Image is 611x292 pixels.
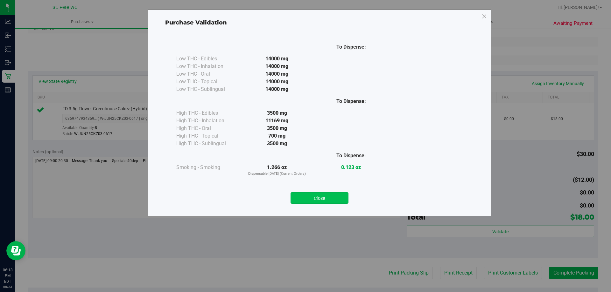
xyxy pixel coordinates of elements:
[240,117,314,125] div: 11169 mg
[240,132,314,140] div: 700 mg
[240,78,314,85] div: 14000 mg
[176,109,240,117] div: High THC - Edibles
[6,241,25,260] iframe: Resource center
[176,117,240,125] div: High THC - Inhalation
[240,125,314,132] div: 3500 mg
[240,55,314,63] div: 14000 mg
[240,140,314,147] div: 3500 mg
[314,152,388,160] div: To Dispense:
[240,109,314,117] div: 3500 mg
[240,63,314,70] div: 14000 mg
[341,164,361,170] strong: 0.123 oz
[176,55,240,63] div: Low THC - Edibles
[176,140,240,147] div: High THC - Sublingual
[176,85,240,93] div: Low THC - Sublingual
[165,19,227,26] span: Purchase Validation
[314,98,388,105] div: To Dispense:
[176,132,240,140] div: High THC - Topical
[176,164,240,171] div: Smoking - Smoking
[240,85,314,93] div: 14000 mg
[176,78,240,85] div: Low THC - Topical
[176,125,240,132] div: High THC - Oral
[176,63,240,70] div: Low THC - Inhalation
[240,171,314,177] p: Dispensable [DATE] (Current Orders)
[314,43,388,51] div: To Dispense:
[240,70,314,78] div: 14000 mg
[240,164,314,177] div: 1.266 oz
[291,192,348,204] button: Close
[176,70,240,78] div: Low THC - Oral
